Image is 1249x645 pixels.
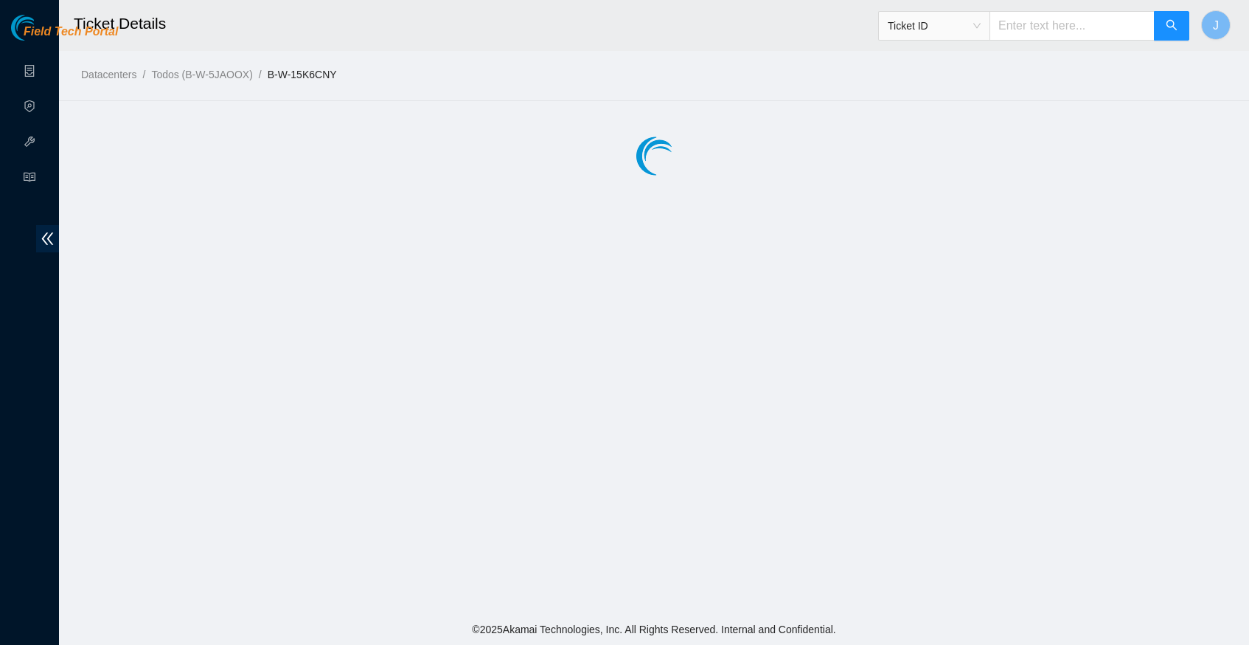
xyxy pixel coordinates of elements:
[81,69,136,80] a: Datacenters
[142,69,145,80] span: /
[1201,10,1231,40] button: J
[11,15,74,41] img: Akamai Technologies
[1154,11,1189,41] button: search
[259,69,262,80] span: /
[24,25,118,39] span: Field Tech Portal
[888,15,981,37] span: Ticket ID
[36,225,59,252] span: double-left
[1166,19,1177,33] span: search
[989,11,1155,41] input: Enter text here...
[1213,16,1219,35] span: J
[24,165,35,194] span: read
[11,27,118,46] a: Akamai TechnologiesField Tech Portal
[151,69,252,80] a: Todos (B-W-5JAOOX)
[268,69,337,80] a: B-W-15K6CNY
[59,614,1249,645] footer: © 2025 Akamai Technologies, Inc. All Rights Reserved. Internal and Confidential.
